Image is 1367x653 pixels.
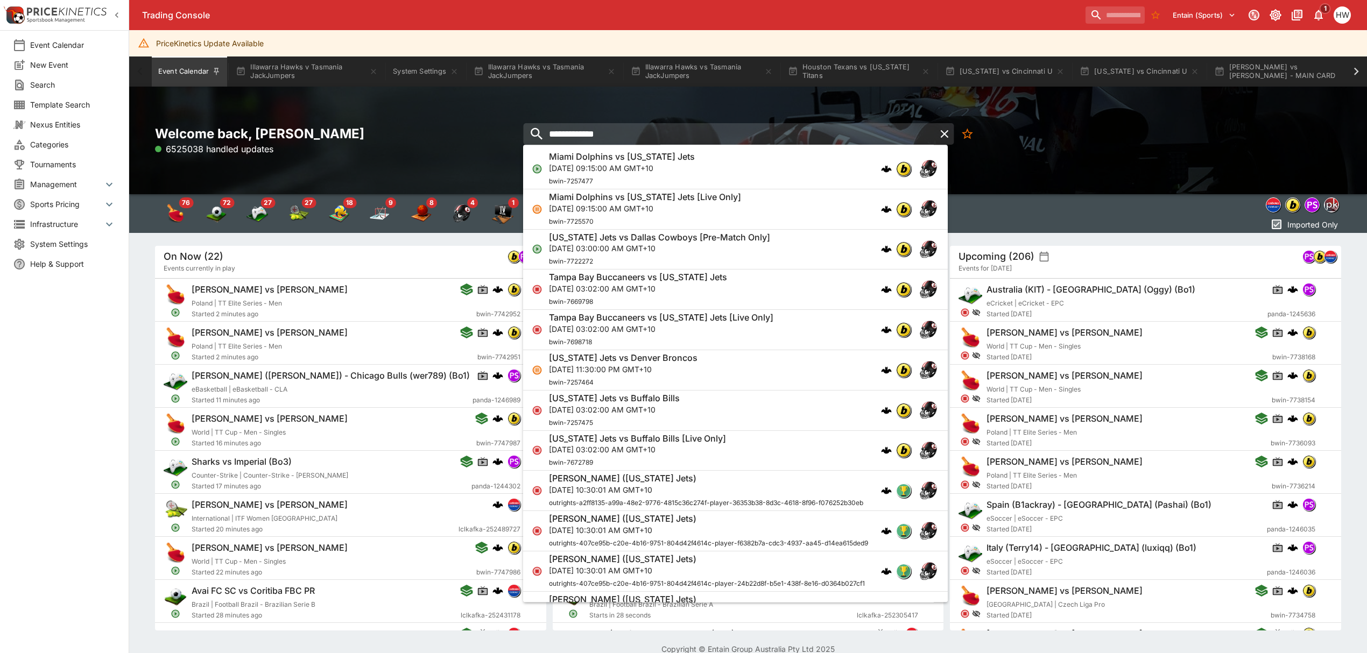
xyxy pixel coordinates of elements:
[918,560,939,582] img: american_football.png
[918,440,939,462] img: american_football.png
[164,412,187,436] img: table_tennis.png
[987,499,1211,510] h6: Spain (B1ackray) - [GEOGRAPHIC_DATA] (Pashai) (Bo1)
[532,204,542,215] svg: Suspended
[624,56,779,87] button: Illawarra Hawks vs Tasmania JackJumpers
[1287,5,1307,25] button: Documentation
[1324,251,1336,262] img: lclkafka.png
[918,319,939,340] img: american_football.png
[287,203,309,224] img: tennis
[1268,309,1316,320] span: panda-1245636
[532,324,542,335] svg: Closed
[164,584,187,608] img: soccer.png
[959,498,982,522] img: esports.png
[549,283,727,295] p: [DATE] 03:02:00 AM GMT+10
[897,202,911,216] img: bwin.png
[1303,283,1315,295] img: pandascore.png
[987,385,1081,393] span: World | TT Cup - Men - Singles
[881,164,892,174] div: cerberus
[1271,438,1316,449] span: bwin-7736093
[192,499,348,510] h6: [PERSON_NAME] vs [PERSON_NAME]
[549,393,680,404] h6: [US_STATE] Jets vs Buffalo Bills
[959,455,982,479] img: table_tennis.png
[171,308,180,317] svg: Open
[549,177,593,185] span: bwin-7257477
[961,394,970,403] svg: Closed
[492,370,503,381] img: logo-cerberus.svg
[987,284,1195,295] h6: Australia (KIT) - [GEOGRAPHIC_DATA] (Oggy) (Bo1)
[1288,327,1299,338] div: cerberus
[508,413,520,424] img: bwin.png
[906,628,918,640] img: lclkafka.png
[155,143,273,155] p: 6525038 handled updates
[152,56,227,87] button: Event Calendar
[477,352,520,363] span: bwin-7742951
[1303,456,1315,467] img: bwin.png
[476,438,520,449] span: bwin-7747987
[549,217,594,225] span: bwin-7725570
[918,400,939,421] img: american_football.png
[972,351,981,360] svg: Hidden
[171,351,180,360] svg: Open
[30,238,116,250] span: System Settings
[508,326,520,339] div: bwin
[1288,413,1299,424] img: logo-cerberus.svg
[1288,284,1299,295] div: cerberus
[959,584,982,608] img: table_tennis.png
[959,283,982,307] img: esports.png
[1303,370,1315,381] img: bwin.png
[192,342,282,350] span: Poland | TT Elite Series - Men
[1305,197,1320,212] div: pandascore
[561,627,585,651] img: soccer.png
[1303,628,1315,640] img: bwin.png
[1305,198,1319,212] img: pandascore.png
[508,370,520,381] img: pandascore.png
[959,541,982,565] img: esports.png
[918,601,939,622] img: american_football.png
[206,203,227,224] img: soccer
[30,59,116,70] span: New Event
[781,56,936,87] button: Houston Texans vs [US_STATE] Titans
[881,204,892,215] div: cerberus
[897,363,911,377] img: bwin.png
[987,585,1143,597] h6: [PERSON_NAME] vs [PERSON_NAME]
[508,585,520,597] img: lclkafka.png
[1288,413,1299,424] div: cerberus
[959,412,982,436] img: table_tennis.png
[508,250,520,263] div: bwin
[164,498,187,522] img: tennis.png
[508,197,519,208] span: 1
[896,403,911,418] div: bwin
[549,378,594,386] span: bwin-7257464
[1288,628,1299,639] img: logo-cerberus.svg
[508,456,520,467] img: pandascore.png
[532,365,542,375] svg: Suspended
[343,197,356,208] span: 18
[1287,219,1338,230] p: Imported Only
[473,395,520,406] span: panda-1246989
[1244,5,1264,25] button: Connected to PK
[492,284,503,295] div: cerberus
[972,308,981,317] svg: Hidden
[192,628,315,640] h6: CA Tembetary vs Club Olimpia
[30,159,116,170] span: Tournaments
[918,480,939,502] img: american_football.png
[549,404,680,415] p: [DATE] 03:02:00 AM GMT+10
[959,627,982,651] img: table_tennis.png
[549,352,697,364] h6: [US_STATE] Jets vs Denver Broncos
[897,484,911,498] img: outrights.png
[959,250,1034,262] h5: Upcoming (206)
[549,162,695,174] p: [DATE] 09:15:00 AM GMT+10
[229,56,384,87] button: Illawarra Hawks v Tasmania JackJumpers
[896,242,911,257] div: bwin
[881,285,892,295] img: logo-cerberus.svg
[549,243,770,254] p: [DATE] 03:00:00 AM GMT+10
[164,283,187,307] img: table_tennis.png
[165,203,186,224] div: Table Tennis
[1273,352,1316,363] span: bwin-7738168
[508,369,520,382] div: pandascore
[987,456,1143,467] h6: [PERSON_NAME] vs [PERSON_NAME]
[164,541,187,565] img: table_tennis.png
[1166,6,1242,24] button: Select Tenant
[476,309,520,320] span: bwin-7742952
[220,197,234,208] span: 72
